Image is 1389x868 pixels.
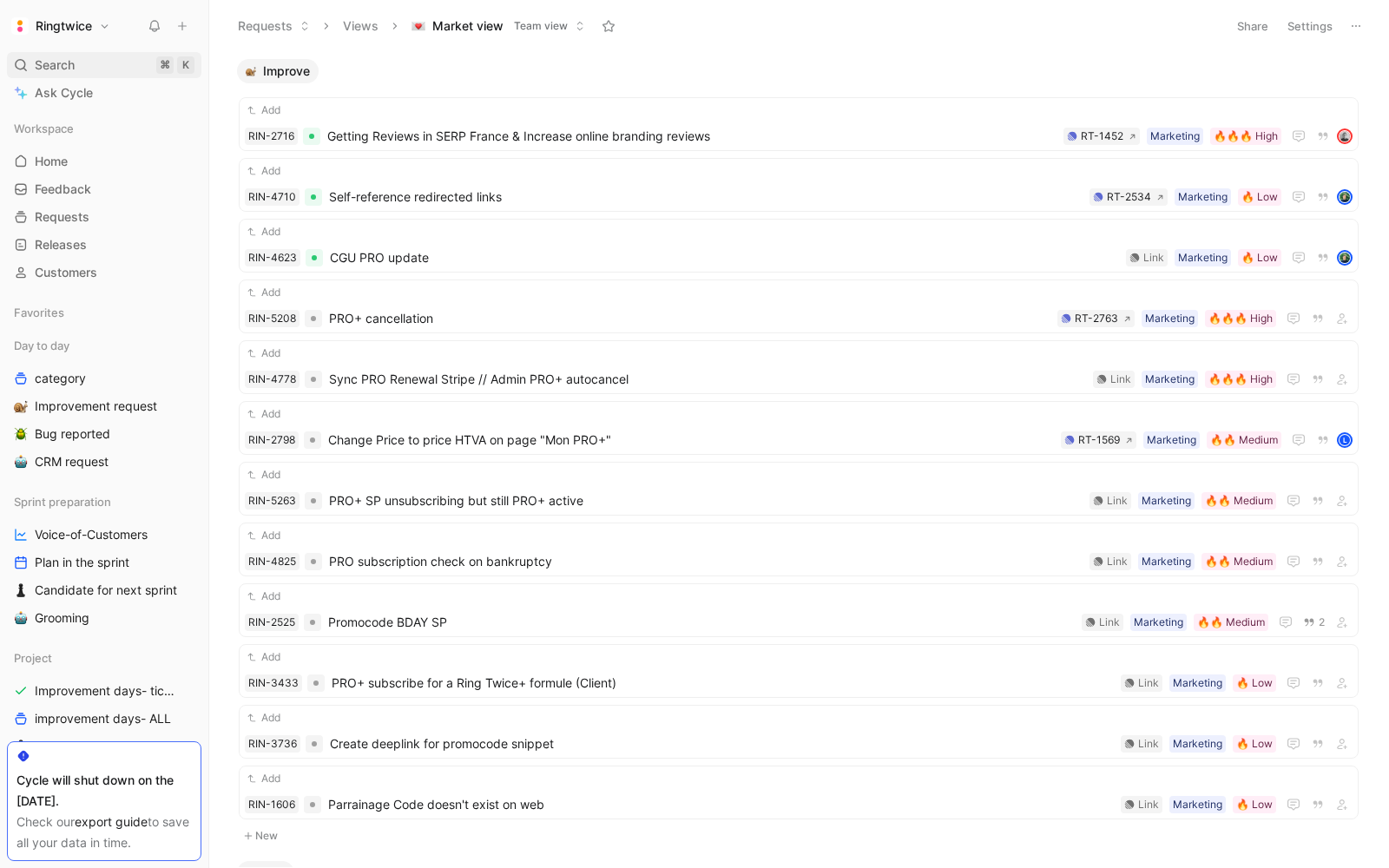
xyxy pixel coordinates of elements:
[1138,735,1159,753] div: Link
[1210,431,1278,449] div: 🔥🔥 Medium
[245,588,283,605] button: Add
[328,430,1054,450] span: Change Price to price HTVA on page "Mon PRO+"
[248,492,296,510] div: RIN-5263
[11,17,29,35] img: Ringtwice
[328,612,1075,633] span: Promocode BDAY SP
[7,393,201,419] a: 🐌Improvement request
[239,340,1359,394] a: AddRIN-4778Sync PRO Renewal Stripe // Admin PRO+ autocancel🔥🔥🔥 HighMarketingLink
[1099,614,1120,631] div: Link
[35,582,177,599] span: Candidate for next sprint
[10,424,31,444] button: 🪲
[411,19,425,33] img: 💌
[7,577,201,603] a: ♟️Candidate for next sprint
[14,740,28,753] img: ♟️
[245,770,283,787] button: Add
[1300,613,1328,632] button: 2
[1107,188,1151,206] div: RT-2534
[1236,674,1273,692] div: 🔥 Low
[245,162,283,180] button: Add
[1178,188,1228,206] div: Marketing
[7,733,201,759] a: ♟️Card investigations
[7,232,201,258] a: Releases
[14,120,74,137] span: Workspace
[75,814,148,829] a: export guide
[1143,249,1164,266] div: Link
[10,396,31,417] button: 🐌
[35,55,75,76] span: Search
[35,264,97,281] span: Customers
[248,431,295,449] div: RIN-2798
[1107,492,1128,510] div: Link
[35,370,86,387] span: category
[7,549,201,575] a: Plan in the sprint
[10,451,31,472] button: 🤖
[7,678,201,704] a: Improvement days- tickets ready
[1147,431,1196,449] div: Marketing
[248,553,296,570] div: RIN-4825
[248,310,296,327] div: RIN-5208
[1110,371,1131,388] div: Link
[35,236,87,253] span: Releases
[230,13,318,39] button: Requests
[1197,614,1265,631] div: 🔥🔥 Medium
[239,158,1359,212] a: AddRIN-4710Self-reference redirected links🔥 LowMarketingRT-2534avatar
[1138,674,1159,692] div: Link
[35,609,89,627] span: Grooming
[245,709,283,727] button: Add
[35,82,93,103] span: Ask Cycle
[7,332,201,475] div: Day to daycategory🐌Improvement request🪲Bug reported🤖CRM request
[1205,492,1273,510] div: 🔥🔥 Medium
[7,80,201,106] a: Ask Cycle
[35,682,181,700] span: Improvement days- tickets ready
[177,56,194,74] div: K
[263,62,310,80] span: Improve
[245,527,283,544] button: Add
[248,674,299,692] div: RIN-3433
[7,115,201,141] div: Workspace
[35,425,110,443] span: Bug reported
[1078,431,1120,449] div: RT-1569
[16,812,192,853] div: Check our to save all your data in time.
[245,466,283,483] button: Add
[7,176,201,202] a: Feedback
[248,614,295,631] div: RIN-2525
[404,13,593,39] button: 💌Market viewTeam view
[245,223,283,240] button: Add
[7,204,201,230] a: Requests
[239,766,1359,819] a: AddRIN-1606Parrainage Code doesn't exist on web🔥 LowMarketingLink
[7,645,201,671] div: Project
[7,52,201,78] div: Search⌘K
[239,462,1359,516] a: AddRIN-5263PRO+ SP unsubscribing but still PRO+ active🔥🔥 MediumMarketingLink
[1241,188,1278,206] div: 🔥 Low
[7,645,201,759] div: ProjectImprovement days- tickets readyimprovement days- ALL♟️Card investigations
[35,453,109,470] span: CRM request
[10,580,31,601] button: ♟️
[14,493,111,510] span: Sprint preparation
[1280,14,1340,38] button: Settings
[1208,310,1273,327] div: 🔥🔥🔥 High
[7,449,201,475] a: 🤖CRM request
[514,17,568,35] span: Team view
[14,304,64,321] span: Favorites
[329,490,1083,511] span: PRO+ SP unsubscribing but still PRO+ active
[35,398,157,415] span: Improvement request
[1107,553,1128,570] div: Link
[1339,191,1351,203] img: avatar
[328,794,1114,815] span: Parrainage Code doesn't exist on web
[1145,310,1195,327] div: Marketing
[1339,434,1351,446] div: L
[14,337,69,354] span: Day to day
[7,489,201,515] div: Sprint preparation
[248,796,295,813] div: RIN-1606
[248,735,297,753] div: RIN-3736
[1236,796,1273,813] div: 🔥 Low
[1145,371,1195,388] div: Marketing
[1208,371,1273,388] div: 🔥🔥🔥 High
[1150,128,1200,145] div: Marketing
[35,526,148,543] span: Voice-of-Customers
[239,583,1359,637] a: AddRIN-2525Promocode BDAY SP🔥🔥 MediumMarketingLink2
[1236,735,1273,753] div: 🔥 Low
[7,605,201,631] a: 🤖Grooming
[14,583,28,597] img: ♟️
[1173,796,1222,813] div: Marketing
